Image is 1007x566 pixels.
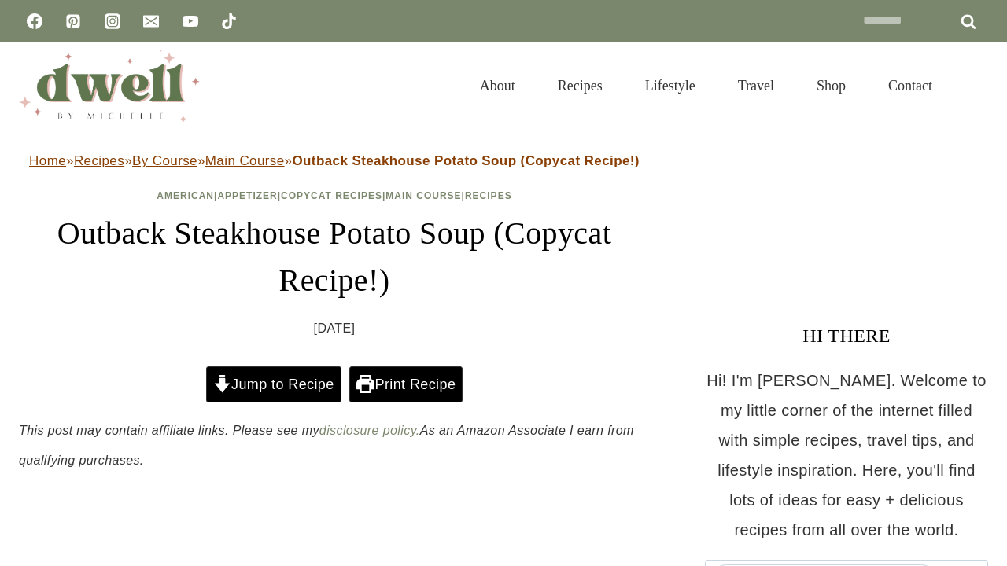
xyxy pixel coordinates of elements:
span: | | | | [157,190,511,201]
a: Print Recipe [349,366,463,402]
a: YouTube [175,6,206,37]
a: About [459,58,537,113]
a: Copycat Recipes [281,190,382,201]
a: Recipes [537,58,624,113]
a: Contact [867,58,954,113]
a: Travel [717,58,795,113]
a: By Course [132,153,197,168]
a: Recipes [465,190,512,201]
p: Hi! I'm [PERSON_NAME]. Welcome to my little corner of the internet filled with simple recipes, tr... [705,366,988,545]
a: Pinterest [57,6,89,37]
a: disclosure policy. [319,424,420,437]
a: Main Course [385,190,461,201]
a: Recipes [74,153,124,168]
button: View Search Form [961,72,988,99]
a: Main Course [205,153,285,168]
nav: Primary Navigation [459,58,954,113]
a: Email [135,6,167,37]
strong: Outback Steakhouse Potato Soup (Copycat Recipe!) [292,153,639,168]
a: Instagram [97,6,128,37]
a: TikTok [213,6,245,37]
a: Jump to Recipe [206,366,341,402]
a: Appetizer [217,190,277,201]
time: [DATE] [314,317,356,340]
a: Facebook [19,6,50,37]
img: DWELL by michelle [19,50,200,122]
a: Shop [795,58,867,113]
a: American [157,190,214,201]
em: This post may contain affiliate links. Please see my As an Amazon Associate I earn from qualifyin... [19,424,634,467]
a: Lifestyle [624,58,717,113]
h1: Outback Steakhouse Potato Soup (Copycat Recipe!) [19,210,650,304]
span: » » » » [29,153,640,168]
a: Home [29,153,66,168]
h3: HI THERE [705,322,988,350]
